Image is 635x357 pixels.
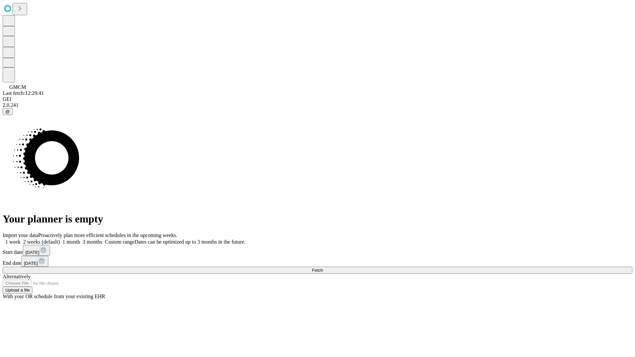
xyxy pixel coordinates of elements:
[3,108,13,115] button: @
[3,96,632,102] div: GEI
[3,294,105,299] span: With your OR schedule from your existing EHR
[3,90,44,96] span: Last fetch: 12:29:41
[5,109,10,114] span: @
[3,102,632,108] div: 2.0.241
[83,239,102,245] span: 3 months
[38,232,177,238] span: Proactively plan more efficient schedules in the upcoming weeks.
[25,250,39,255] span: [DATE]
[24,261,38,266] span: [DATE]
[23,245,50,256] button: [DATE]
[21,256,48,267] button: [DATE]
[9,84,26,90] span: GMCM
[23,239,60,245] span: 2 weeks (default)
[3,232,38,238] span: Import your data
[3,245,632,256] div: Start date
[3,274,30,279] span: Alternatively
[3,287,32,294] button: Upload a file
[3,213,632,225] h1: Your planner is empty
[3,267,632,274] button: Fetch
[3,256,632,267] div: End date
[63,239,80,245] span: 1 month
[312,268,323,273] span: Fetch
[105,239,134,245] span: Custom range
[135,239,245,245] span: Dates can be optimized up to 3 months in the future.
[5,239,21,245] span: 1 week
